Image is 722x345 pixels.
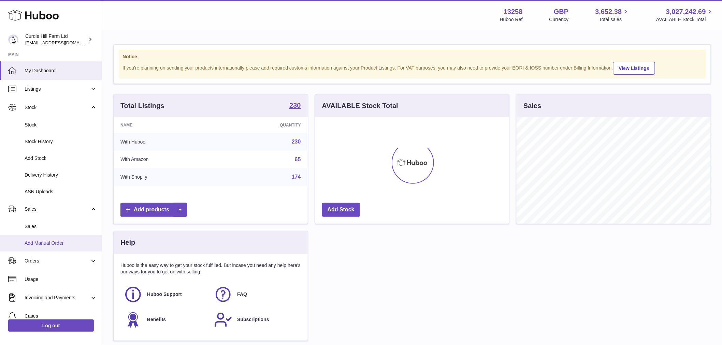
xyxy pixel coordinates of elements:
strong: 13258 [504,7,523,16]
span: Total sales [599,16,630,23]
span: [EMAIL_ADDRESS][DOMAIN_NAME] [25,40,100,45]
span: Invoicing and Payments [25,295,90,301]
a: Add Stock [322,203,360,217]
span: 3,652.38 [595,7,622,16]
div: Huboo Ref [500,16,523,23]
span: Orders [25,258,90,264]
th: Quantity [220,117,307,133]
a: 230 [289,102,301,110]
span: Cases [25,313,97,319]
h3: AVAILABLE Stock Total [322,101,398,110]
a: View Listings [613,62,655,75]
span: Huboo Support [147,291,182,298]
span: Stock [25,104,90,111]
span: Stock History [25,138,97,145]
td: With Huboo [114,133,220,151]
div: Currency [549,16,569,23]
span: Listings [25,86,90,92]
strong: Notice [122,54,702,60]
h3: Help [120,238,135,247]
span: Sales [25,223,97,230]
a: 3,027,242.69 AVAILABLE Stock Total [656,7,714,23]
a: 174 [292,174,301,180]
div: Curdle Hill Farm Ltd [25,33,87,46]
a: Log out [8,319,94,332]
span: FAQ [237,291,247,298]
a: 3,652.38 Total sales [595,7,630,23]
span: My Dashboard [25,67,97,74]
h3: Total Listings [120,101,164,110]
td: With Shopify [114,168,220,186]
h3: Sales [523,101,541,110]
p: Huboo is the easy way to get your stock fulfilled. But incase you need any help here's our ways f... [120,262,301,275]
span: AVAILABLE Stock Total [656,16,714,23]
span: 3,027,242.69 [666,7,706,16]
span: Subscriptions [237,316,269,323]
a: Benefits [124,311,207,329]
a: Subscriptions [214,311,297,329]
div: If you're planning on sending your products internationally please add required customs informati... [122,61,702,75]
span: Add Stock [25,155,97,162]
th: Name [114,117,220,133]
img: internalAdmin-13258@internal.huboo.com [8,34,18,45]
a: 65 [295,156,301,162]
a: FAQ [214,285,297,304]
span: Delivery History [25,172,97,178]
a: Add products [120,203,187,217]
td: With Amazon [114,151,220,168]
strong: GBP [554,7,568,16]
span: Stock [25,122,97,128]
span: ASN Uploads [25,189,97,195]
span: Sales [25,206,90,212]
strong: 230 [289,102,301,109]
span: Usage [25,276,97,283]
span: Benefits [147,316,166,323]
a: Huboo Support [124,285,207,304]
span: Add Manual Order [25,240,97,246]
a: 230 [292,139,301,145]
